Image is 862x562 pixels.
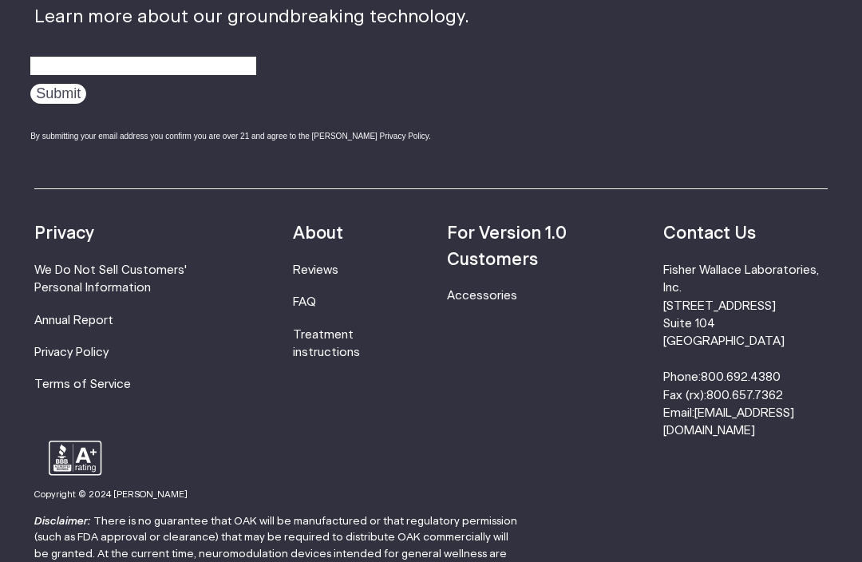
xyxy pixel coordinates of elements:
a: Treatment instructions [293,329,360,358]
a: [EMAIL_ADDRESS][DOMAIN_NAME] [663,407,794,437]
strong: Privacy [34,225,94,242]
a: 800.692.4380 [701,371,781,383]
small: Copyright © 2024 [PERSON_NAME] [34,490,188,499]
strong: About [293,225,343,242]
a: We Do Not Sell Customers' Personal Information [34,264,187,294]
div: By submitting your email address you confirm you are over 21 and agree to the [PERSON_NAME] Priva... [30,130,469,142]
a: Annual Report [34,315,113,327]
a: 800.657.7362 [706,390,783,402]
a: Accessories [447,290,517,302]
strong: Contact Us [663,225,756,242]
li: Fisher Wallace Laboratories, Inc. [STREET_ADDRESS] Suite 104 [GEOGRAPHIC_DATA] Phone: Fax (rx): E... [663,262,828,441]
a: Privacy Policy [34,346,109,358]
strong: Disclaimer: [34,516,91,527]
strong: For Version 1.0 Customers [447,225,567,267]
a: Terms of Service [34,378,131,390]
input: Submit [30,84,86,104]
a: FAQ [293,296,316,308]
a: Reviews [293,264,338,276]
